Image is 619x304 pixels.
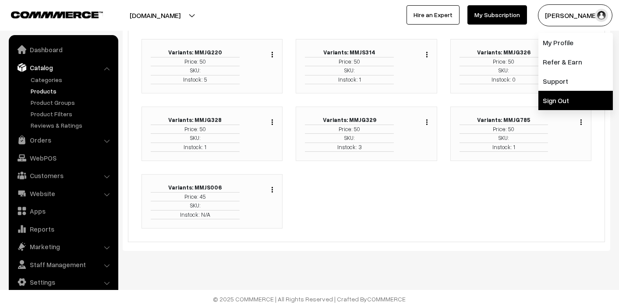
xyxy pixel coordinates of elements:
a: Marketing [11,239,115,254]
a: Apps [11,203,115,219]
a: Products [28,86,115,96]
td: Instock: 3 [305,143,394,152]
a: Hire an Expert [407,5,460,25]
td: Price: 50 [460,57,548,66]
td: SKU: [305,134,394,143]
a: My Profile [538,33,613,52]
b: Variants: MMJG329 [323,116,376,123]
a: Reviews & Ratings [28,121,115,130]
td: SKU: [460,134,548,143]
a: WebPOS [11,150,115,166]
a: Catalog [11,60,115,75]
img: user [595,9,608,22]
a: Product Filters [28,109,115,118]
td: Instock: N/A [151,210,240,219]
td: Instock: 5 [151,75,240,84]
td: Instock: 1 [305,75,394,84]
img: Menu [272,119,273,125]
td: Instock: 0 [460,75,548,84]
td: Instock: 1 [151,143,240,152]
a: Orders [11,132,115,148]
td: SKU: [305,66,394,75]
img: Menu [426,119,428,125]
td: SKU: [151,134,240,143]
button: [PERSON_NAME]… [538,4,612,26]
a: Categories [28,75,115,84]
b: Variants: MMJS314 [323,49,375,56]
a: Refer & Earn [538,52,613,72]
a: COMMMERCE [11,9,88,19]
a: Customers [11,168,115,183]
b: Variants: MMJG220 [168,49,222,56]
td: Price: 50 [305,57,394,66]
a: Product Groups [28,98,115,107]
td: Price: 50 [151,57,240,66]
img: Menu [580,119,582,125]
img: COMMMERCE [11,11,103,18]
b: Variants: MMJG328 [168,116,222,123]
td: Price: 50 [305,125,394,134]
img: Menu [426,52,428,57]
a: COMMMERCE [368,295,406,303]
a: Reports [11,221,115,237]
a: Support [538,72,613,91]
td: Instock: 1 [460,143,548,152]
td: SKU: [460,66,548,75]
td: Price: 50 [460,125,548,134]
a: Staff Management [11,257,115,272]
td: SKU: [151,201,240,211]
td: Price: 50 [151,125,240,134]
a: Website [11,186,115,201]
td: SKU: [151,66,240,75]
td: Price: 45 [151,192,240,201]
a: Settings [11,274,115,290]
a: My Subscription [467,5,527,25]
a: Sign Out [538,91,613,110]
b: Variants: MMJG785 [478,116,531,123]
b: Variants: MMJG326 [477,49,531,56]
button: [DOMAIN_NAME] [99,4,211,26]
img: Menu [272,52,273,57]
img: Menu [272,187,273,193]
a: Dashboard [11,42,115,57]
b: Variants: MMJS006 [168,184,222,191]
